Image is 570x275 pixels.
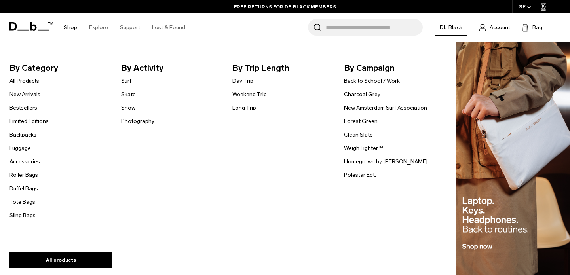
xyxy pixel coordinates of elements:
span: Account [490,23,510,32]
a: Sling Bags [9,211,36,220]
a: Photography [121,117,154,125]
span: By Category [9,62,108,74]
a: Clean Slate [344,131,373,139]
a: Support [120,13,140,42]
a: Bestsellers [9,104,37,112]
button: Bag [522,23,542,32]
a: Account [479,23,510,32]
a: Weigh Lighter™ [344,144,383,152]
a: Tote Bags [9,198,35,206]
span: By Activity [121,62,220,74]
a: Weekend Trip [232,90,267,99]
a: Homegrown by [PERSON_NAME] [344,157,427,166]
span: By Campaign [344,62,443,74]
a: FREE RETURNS FOR DB BLACK MEMBERS [234,3,336,10]
a: Limited Editions [9,117,49,125]
a: Charcoal Grey [344,90,380,99]
nav: Main Navigation [58,13,191,42]
a: Forest Green [344,117,378,125]
a: Luggage [9,144,31,152]
a: Lost & Found [152,13,185,42]
a: Long Trip [232,104,256,112]
a: New Amsterdam Surf Association [344,104,427,112]
a: All Products [9,77,39,85]
a: Polestar Edt. [344,171,376,179]
a: Surf [121,77,131,85]
a: Shop [64,13,77,42]
a: Snow [121,104,135,112]
a: Back to School / Work [344,77,400,85]
a: Explore [89,13,108,42]
span: Bag [532,23,542,32]
a: Accessories [9,157,40,166]
a: Db Black [435,19,467,36]
a: All products [9,252,112,268]
a: Skate [121,90,136,99]
a: Duffel Bags [9,184,38,193]
a: Roller Bags [9,171,38,179]
a: Backpacks [9,131,36,139]
a: Day Trip [232,77,253,85]
span: By Trip Length [232,62,331,74]
a: New Arrivals [9,90,40,99]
